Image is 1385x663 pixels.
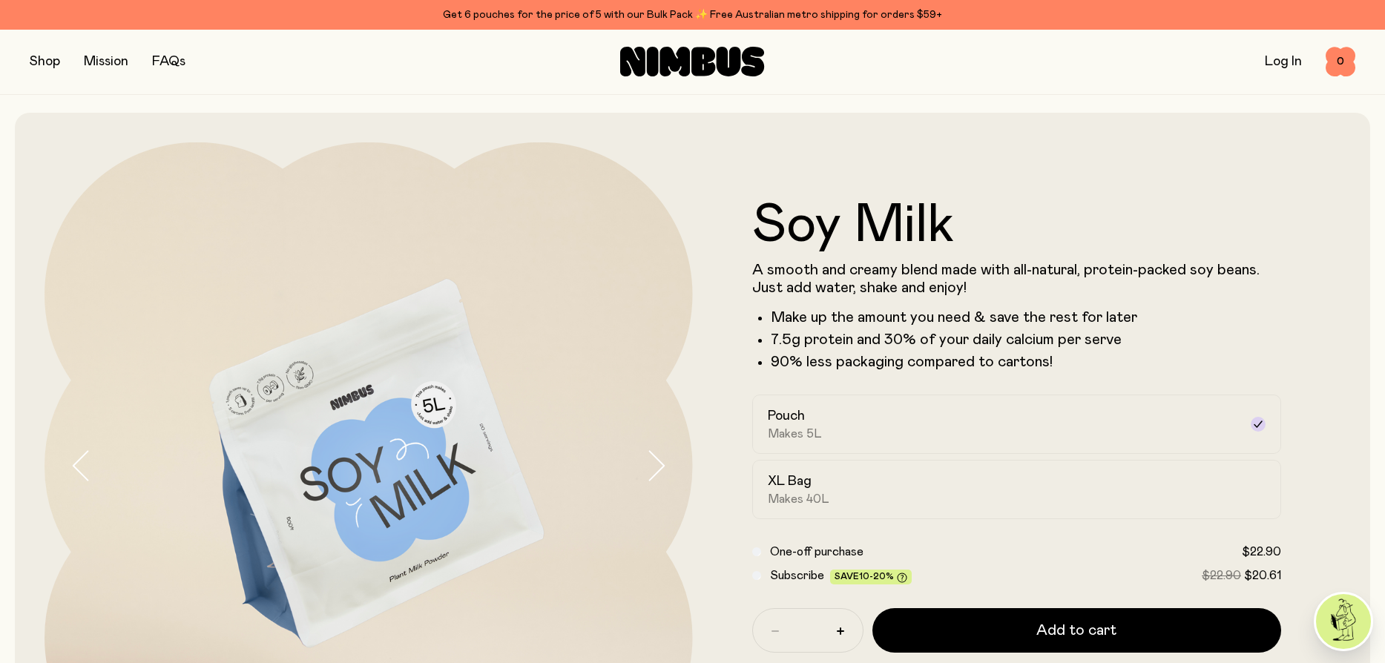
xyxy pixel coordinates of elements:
[872,608,1282,653] button: Add to cart
[770,570,824,581] span: Subscribe
[1202,570,1241,581] span: $22.90
[768,407,805,425] h2: Pouch
[835,572,907,583] span: Save
[771,331,1282,349] li: 7.5g protein and 30% of your daily calcium per serve
[84,55,128,68] a: Mission
[768,426,822,441] span: Makes 5L
[768,472,812,490] h2: XL Bag
[1036,620,1116,641] span: Add to cart
[770,546,863,558] span: One-off purchase
[752,261,1282,297] p: A smooth and creamy blend made with all-natural, protein-packed soy beans. Just add water, shake ...
[771,309,1282,326] li: Make up the amount you need & save the rest for later
[1326,47,1355,76] button: 0
[752,199,1282,252] h1: Soy Milk
[152,55,185,68] a: FAQs
[1265,55,1302,68] a: Log In
[771,353,1282,371] p: 90% less packaging compared to cartons!
[1242,546,1281,558] span: $22.90
[1316,594,1371,649] img: agent
[859,572,894,581] span: 10-20%
[1244,570,1281,581] span: $20.61
[768,492,829,507] span: Makes 40L
[30,6,1355,24] div: Get 6 pouches for the price of 5 with our Bulk Pack ✨ Free Australian metro shipping for orders $59+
